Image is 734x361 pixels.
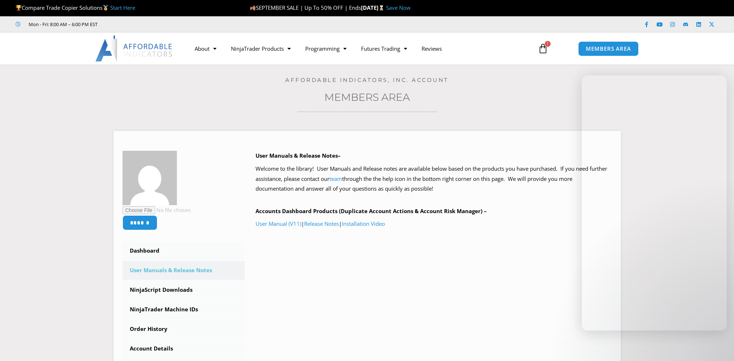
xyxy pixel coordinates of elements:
[324,91,410,103] a: Members Area
[256,164,612,194] p: Welcome to the library! User Manuals and Release notes are available below based on the products ...
[110,4,135,11] a: Start Here
[103,5,108,11] img: 🥇
[123,151,177,205] img: 19b280898f3687ba2133f432038831e714c1f8347bfdf76545eda7ae1b8383ec
[123,320,245,339] a: Order History
[361,4,386,11] strong: [DATE]
[250,5,256,11] img: 🍂
[187,40,530,57] nav: Menu
[27,20,98,29] span: Mon - Fri: 8:00 AM – 6:00 PM EST
[16,5,21,11] img: 🏆
[224,40,298,57] a: NinjaTrader Products
[414,40,449,57] a: Reviews
[123,241,245,260] a: Dashboard
[256,220,301,227] a: User Manual (V11)
[256,207,487,215] b: Accounts Dashboard Products (Duplicate Account Actions & Account Risk Manager) –
[298,40,354,57] a: Programming
[329,175,342,182] a: team
[123,339,245,358] a: Account Details
[545,41,551,47] span: 1
[582,75,727,331] iframe: Intercom live chat
[342,220,385,227] a: Installation Video
[123,261,245,280] a: User Manuals & Release Notes
[108,21,216,28] iframe: Customer reviews powered by Trustpilot
[527,38,559,59] a: 1
[250,4,361,11] span: SEPTEMBER SALE | Up To 50% OFF | Ends
[16,4,135,11] span: Compare Trade Copier Solutions
[386,4,411,11] a: Save Now
[187,40,224,57] a: About
[285,76,449,83] a: Affordable Indicators, Inc. Account
[709,336,727,354] iframe: Intercom live chat
[256,152,341,159] b: User Manuals & Release Notes–
[586,46,631,51] span: MEMBERS AREA
[123,281,245,299] a: NinjaScript Downloads
[256,219,612,229] p: | |
[95,36,173,62] img: LogoAI | Affordable Indicators – NinjaTrader
[379,5,384,11] img: ⌛
[304,220,339,227] a: Release Notes
[123,300,245,319] a: NinjaTrader Machine IDs
[354,40,414,57] a: Futures Trading
[578,41,639,56] a: MEMBERS AREA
